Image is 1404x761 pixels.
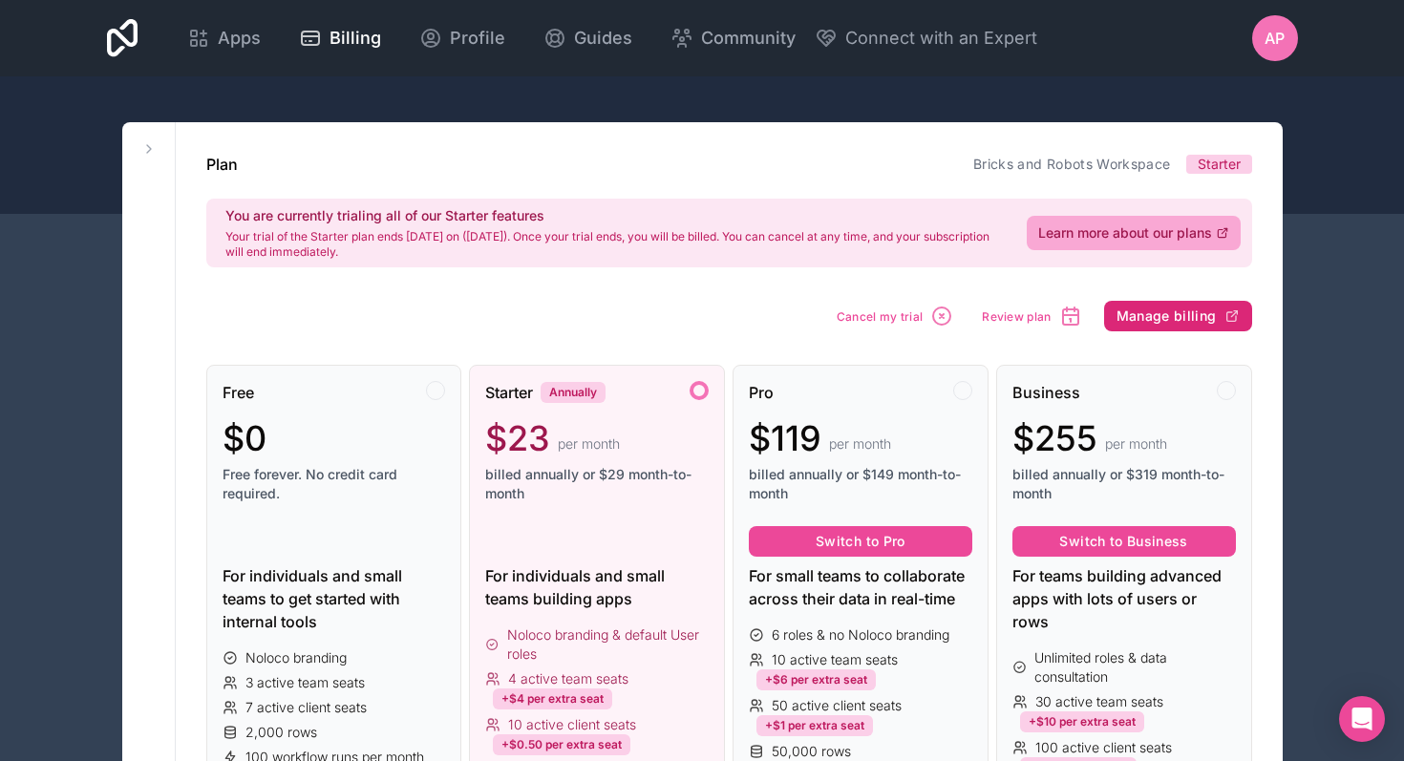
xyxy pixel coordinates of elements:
a: Apps [172,17,276,59]
span: Starter [485,381,533,404]
span: $23 [485,419,550,457]
span: AP [1265,27,1285,50]
span: Unlimited roles & data consultation [1034,648,1235,687]
button: Switch to Pro [749,526,972,557]
span: Free [223,381,254,404]
button: Review plan [975,298,1088,334]
span: Profile [450,25,505,52]
div: +$0.50 per extra seat [493,734,630,755]
div: Open Intercom Messenger [1339,696,1385,742]
span: 4 active team seats [508,669,628,688]
span: 10 active client seats [508,715,636,734]
div: +$1 per extra seat [756,715,873,736]
button: Switch to Business [1012,526,1236,557]
div: For small teams to collaborate across their data in real-time [749,564,972,610]
a: Community [655,17,811,59]
span: 6 roles & no Noloco branding [772,625,949,645]
div: Annually [541,382,606,403]
a: Profile [404,17,521,59]
button: Cancel my trial [830,298,961,334]
h2: You are currently trialing all of our Starter features [225,206,1004,225]
span: per month [558,434,620,454]
span: billed annually or $319 month-to-month [1012,465,1236,503]
a: Bricks and Robots Workspace [973,156,1170,172]
span: Manage billing [1117,307,1217,325]
a: Billing [284,17,396,59]
h1: Plan [206,153,238,176]
span: Billing [330,25,381,52]
span: 2,000 rows [245,723,317,742]
span: Noloco branding [245,648,347,667]
div: +$6 per extra seat [756,669,876,690]
span: billed annually or $29 month-to-month [485,465,709,503]
span: 30 active team seats [1035,692,1163,711]
span: Business [1012,381,1080,404]
span: Connect with an Expert [845,25,1037,52]
span: 50,000 rows [772,742,851,761]
span: 7 active client seats [245,698,367,717]
a: Learn more about our plans [1027,216,1241,250]
button: Manage billing [1104,301,1252,331]
p: Your trial of the Starter plan ends [DATE] on ([DATE]). Once your trial ends, you will be billed.... [225,229,1004,260]
span: 10 active team seats [772,650,898,669]
span: Cancel my trial [837,309,924,324]
span: $255 [1012,419,1097,457]
span: Starter [1198,155,1241,174]
div: +$4 per extra seat [493,688,612,709]
div: For individuals and small teams building apps [485,564,709,610]
span: $119 [749,419,821,457]
span: Review plan [982,309,1051,324]
span: per month [829,434,891,454]
span: $0 [223,419,266,457]
span: billed annually or $149 month-to-month [749,465,972,503]
span: 50 active client seats [772,696,902,715]
span: per month [1105,434,1167,454]
a: Guides [528,17,648,59]
span: 100 active client seats [1035,738,1172,757]
span: Apps [218,25,261,52]
div: For teams building advanced apps with lots of users or rows [1012,564,1236,633]
button: Connect with an Expert [815,25,1037,52]
span: Community [701,25,796,52]
span: 3 active team seats [245,673,365,692]
span: Learn more about our plans [1038,223,1212,243]
span: Guides [574,25,632,52]
div: +$10 per extra seat [1020,711,1144,732]
div: For individuals and small teams to get started with internal tools [223,564,446,633]
span: Free forever. No credit card required. [223,465,446,503]
span: Noloco branding & default User roles [507,625,709,664]
span: Pro [749,381,774,404]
